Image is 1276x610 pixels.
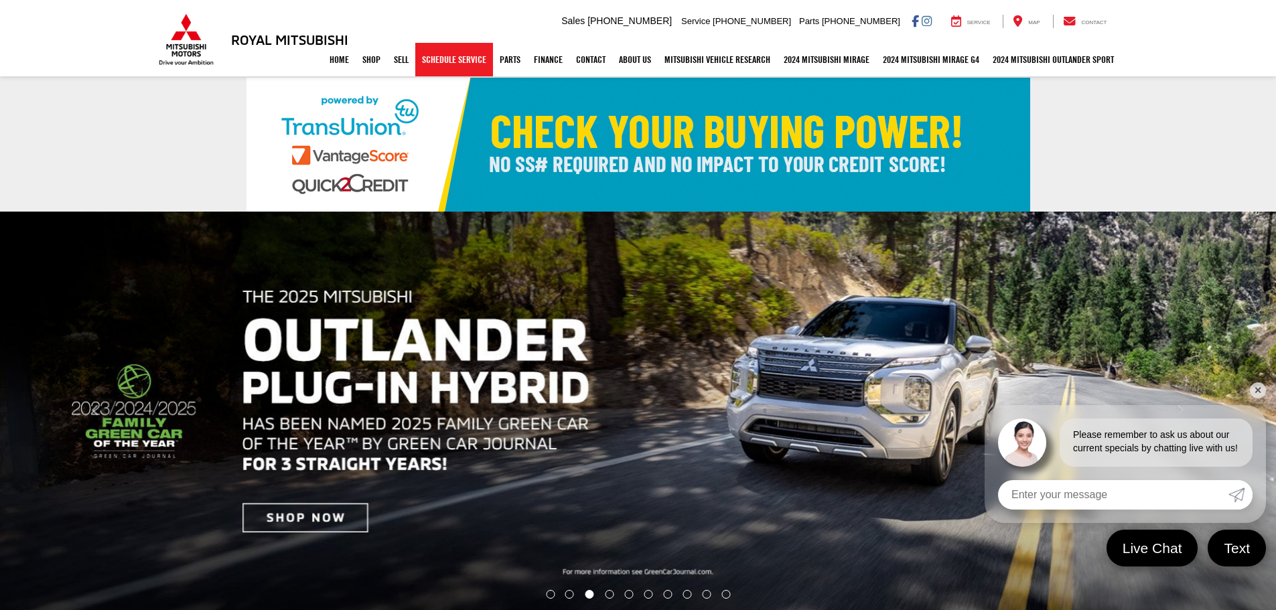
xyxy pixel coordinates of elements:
a: Facebook: Click to visit our Facebook page [912,15,919,26]
span: Service [967,19,991,25]
li: Go to slide number 2. [565,590,574,599]
input: Enter your message [998,480,1228,510]
img: Mitsubishi [156,13,216,66]
a: Instagram: Click to visit our Instagram page [922,15,932,26]
li: Go to slide number 4. [606,590,614,599]
li: Go to slide number 10. [721,590,730,599]
li: Go to slide number 9. [702,590,711,599]
span: [PHONE_NUMBER] [713,16,791,26]
a: Text [1208,530,1266,566]
a: Submit [1228,480,1253,510]
img: Agent profile photo [998,418,1046,467]
a: Service [941,15,1001,28]
a: Map [1003,15,1050,28]
span: Service [681,16,710,26]
li: Go to slide number 1. [546,590,555,599]
li: Go to slide number 7. [663,590,672,599]
a: Mitsubishi Vehicle Research [658,43,777,76]
span: Sales [561,15,585,26]
li: Go to slide number 5. [625,590,634,599]
h3: Royal Mitsubishi [231,32,348,47]
div: Please remember to ask us about our current specials by chatting live with us! [1060,418,1253,467]
li: Go to slide number 8. [683,590,691,599]
span: [PHONE_NUMBER] [822,16,900,26]
a: Schedule Service [415,43,493,76]
a: Finance [527,43,569,76]
span: [PHONE_NUMBER] [587,15,672,26]
button: Click to view next picture. [1084,238,1276,583]
a: Parts: Opens in a new tab [493,43,527,76]
span: Map [1028,19,1040,25]
a: About Us [612,43,658,76]
li: Go to slide number 6. [644,590,652,599]
span: Contact [1081,19,1107,25]
a: Contact [569,43,612,76]
a: Shop [356,43,387,76]
a: 2024 Mitsubishi Mirage [777,43,876,76]
a: Home [323,43,356,76]
span: Text [1217,539,1257,557]
a: Contact [1053,15,1117,28]
a: Sell [387,43,415,76]
span: Parts [799,16,819,26]
img: Check Your Buying Power [246,78,1030,212]
li: Go to slide number 3. [585,590,594,599]
span: Live Chat [1116,539,1189,557]
a: 2024 Mitsubishi Mirage G4 [876,43,986,76]
a: 2024 Mitsubishi Outlander SPORT [986,43,1121,76]
a: Live Chat [1107,530,1198,566]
